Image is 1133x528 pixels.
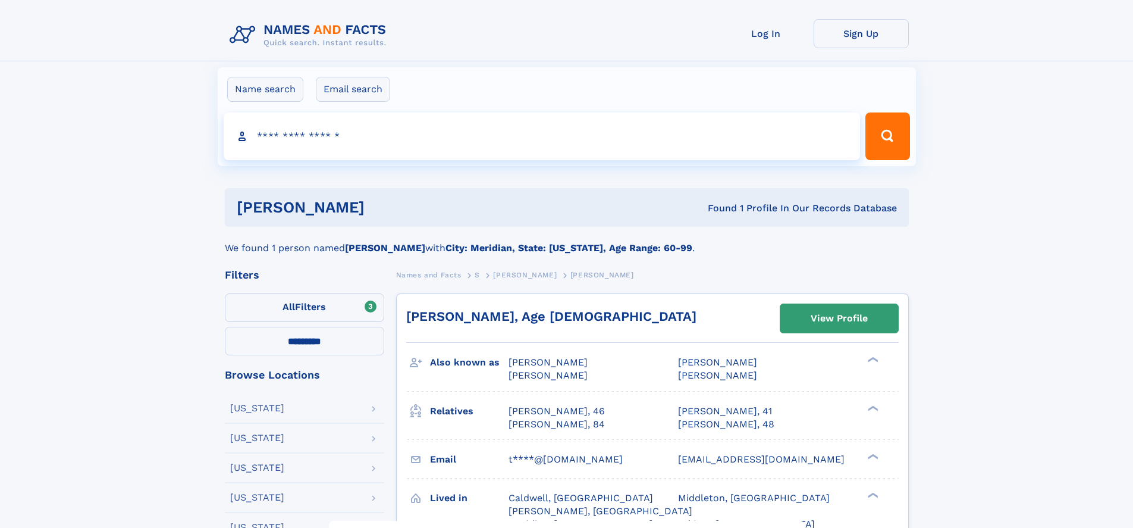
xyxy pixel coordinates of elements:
[430,401,509,421] h3: Relatives
[225,227,909,255] div: We found 1 person named with .
[509,492,653,504] span: Caldwell, [GEOGRAPHIC_DATA]
[509,370,588,381] span: [PERSON_NAME]
[865,452,879,460] div: ❯
[509,405,605,418] a: [PERSON_NAME], 46
[445,242,692,254] b: City: Meridian, State: [US_STATE], Age Range: 60-99
[316,77,390,102] label: Email search
[678,454,845,465] span: [EMAIL_ADDRESS][DOMAIN_NAME]
[225,293,384,322] label: Filters
[509,357,588,368] span: [PERSON_NAME]
[430,488,509,508] h3: Lived in
[406,309,696,324] a: [PERSON_NAME], Age [DEMOGRAPHIC_DATA]
[225,19,396,51] img: Logo Names and Facts
[509,418,605,431] a: [PERSON_NAME], 84
[475,271,480,279] span: S
[224,113,861,160] input: search input
[475,267,480,282] a: S
[865,113,909,160] button: Search Button
[678,357,757,368] span: [PERSON_NAME]
[811,305,868,332] div: View Profile
[230,463,284,473] div: [US_STATE]
[283,301,295,313] span: All
[509,505,692,517] span: [PERSON_NAME], [GEOGRAPHIC_DATA]
[718,19,814,48] a: Log In
[237,200,536,215] h1: [PERSON_NAME]
[678,405,772,418] a: [PERSON_NAME], 41
[678,418,774,431] a: [PERSON_NAME], 48
[570,271,634,279] span: [PERSON_NAME]
[865,491,879,499] div: ❯
[780,304,898,333] a: View Profile
[230,404,284,413] div: [US_STATE]
[225,270,384,280] div: Filters
[225,370,384,380] div: Browse Locations
[230,433,284,443] div: [US_STATE]
[396,267,462,282] a: Names and Facts
[536,202,897,215] div: Found 1 Profile In Our Records Database
[814,19,909,48] a: Sign Up
[230,493,284,502] div: [US_STATE]
[678,370,757,381] span: [PERSON_NAME]
[430,352,509,373] h3: Also known as
[493,267,557,282] a: [PERSON_NAME]
[345,242,425,254] b: [PERSON_NAME]
[865,404,879,412] div: ❯
[865,356,879,364] div: ❯
[227,77,303,102] label: Name search
[678,492,830,504] span: Middleton, [GEOGRAPHIC_DATA]
[493,271,557,279] span: [PERSON_NAME]
[430,449,509,470] h3: Email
